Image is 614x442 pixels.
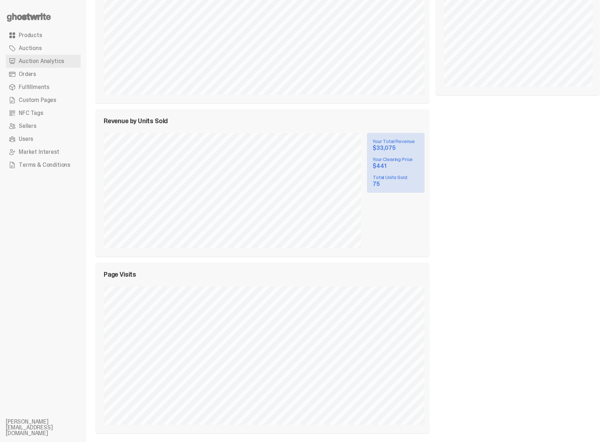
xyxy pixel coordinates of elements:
[19,162,70,168] span: Terms & Conditions
[19,84,49,90] span: Fulfillments
[6,81,81,94] a: Fulfillments
[19,45,42,51] span: Auctions
[19,123,36,129] span: Sellers
[373,163,419,169] div: $441
[19,149,59,155] span: Market Interest
[19,71,36,77] span: Orders
[19,136,33,142] span: Users
[373,145,419,151] div: $33,075
[373,181,419,187] div: 75
[6,42,81,55] a: Auctions
[19,97,56,103] span: Custom Pages
[6,68,81,81] a: Orders
[104,271,136,278] span: Page Visits
[6,29,81,42] a: Products
[373,139,419,144] div: Your Total Revenue
[104,118,168,124] span: Revenue by Units Sold
[19,110,43,116] span: NFC Tags
[19,58,64,64] span: Auction Analytics
[6,419,92,436] li: [PERSON_NAME][EMAIL_ADDRESS][DOMAIN_NAME]
[6,107,81,120] a: NFC Tags
[6,94,81,107] a: Custom Pages
[373,157,419,162] div: Your Clearing Price
[6,146,81,159] a: Market Interest
[373,175,419,180] div: Total Units Sold
[6,159,81,171] a: Terms & Conditions
[6,120,81,133] a: Sellers
[6,133,81,146] a: Users
[19,32,42,38] span: Products
[6,55,81,68] a: Auction Analytics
